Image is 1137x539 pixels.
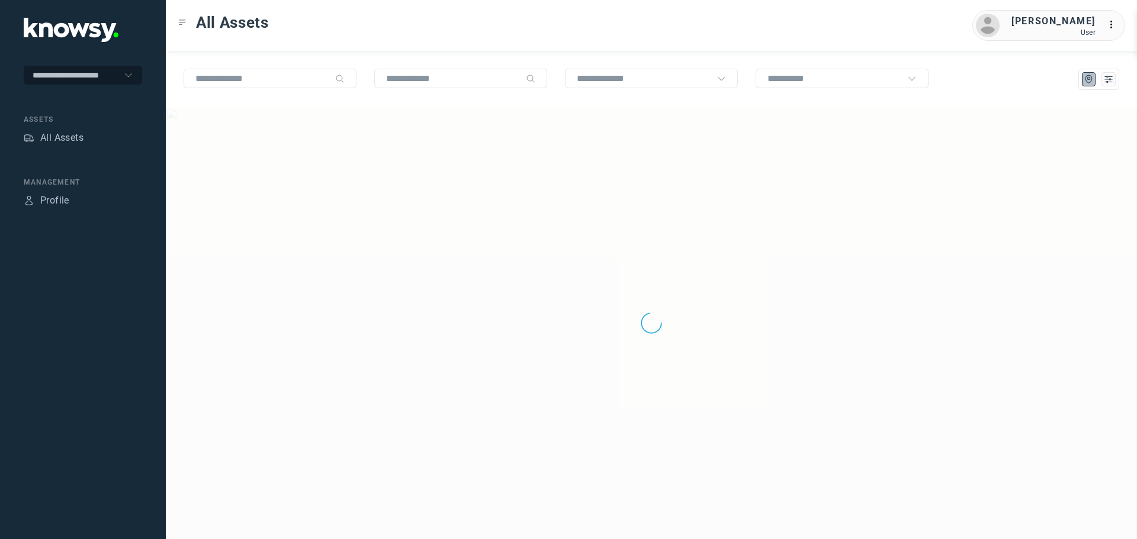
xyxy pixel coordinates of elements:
[24,195,34,206] div: Profile
[526,74,535,83] div: Search
[40,193,69,208] div: Profile
[24,18,118,42] img: Application Logo
[1107,18,1122,34] div: :
[24,131,83,145] a: AssetsAll Assets
[196,12,269,33] span: All Assets
[24,193,69,208] a: ProfileProfile
[24,114,142,125] div: Assets
[24,177,142,188] div: Management
[976,14,1000,37] img: avatar.png
[24,133,34,143] div: Assets
[1084,74,1094,85] div: Map
[335,74,345,83] div: Search
[40,131,83,145] div: All Assets
[1011,14,1096,28] div: [PERSON_NAME]
[1011,28,1096,37] div: User
[1107,18,1122,32] div: :
[178,18,187,27] div: Toggle Menu
[1103,74,1114,85] div: List
[1108,20,1120,29] tspan: ...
